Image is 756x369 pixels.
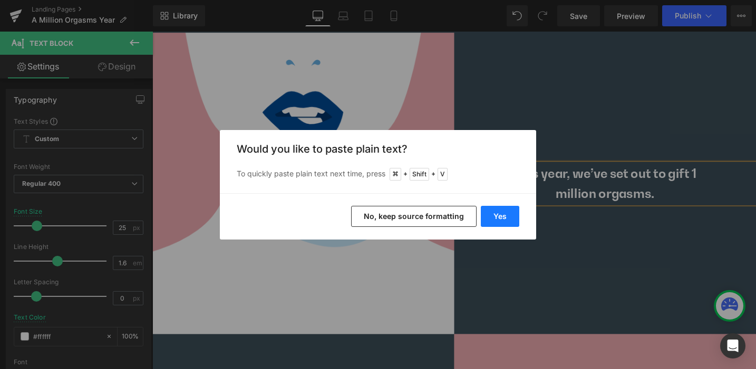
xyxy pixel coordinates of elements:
[431,169,435,179] span: +
[410,168,429,181] span: Shift
[237,143,519,155] h3: Would you like to paste plain text?
[361,139,596,182] p: This year, we’ve set out to gift 1 million orgasms.
[351,206,477,227] button: No, keep source formatting
[237,168,519,181] p: To quickly paste plain text next time, press
[438,168,448,181] span: V
[720,333,745,358] div: Open Intercom Messenger
[481,206,519,227] button: Yes
[403,169,408,179] span: +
